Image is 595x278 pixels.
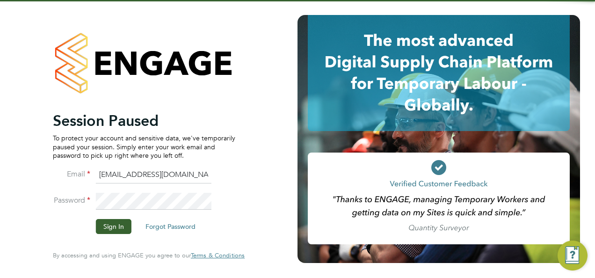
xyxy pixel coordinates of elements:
[53,251,245,259] span: By accessing and using ENGAGE you agree to our
[96,167,211,183] input: Enter your work email...
[191,251,245,259] span: Terms & Conditions
[558,241,588,271] button: Engage Resource Center
[53,111,235,130] h2: Session Paused
[53,196,90,205] label: Password
[138,219,203,234] button: Forgot Password
[53,134,235,160] p: To protect your account and sensitive data, we've temporarily paused your session. Simply enter y...
[191,252,245,259] a: Terms & Conditions
[53,169,90,179] label: Email
[96,219,131,234] button: Sign In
